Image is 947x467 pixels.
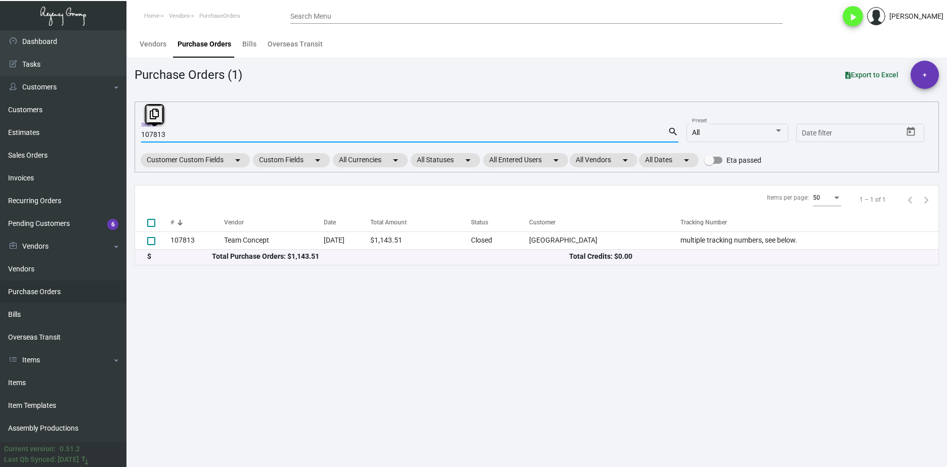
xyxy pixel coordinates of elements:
mat-chip: All Vendors [570,153,637,167]
mat-icon: arrow_drop_down [390,154,402,166]
div: 1 – 1 of 1 [859,195,886,204]
mat-chip: All Statuses [411,153,480,167]
button: Next page [918,192,934,208]
div: # [170,218,224,227]
td: Closed [471,231,529,249]
span: PurchaseOrders [199,13,240,19]
button: Export to Excel [837,66,907,84]
div: # [170,218,174,227]
div: Purchase Orders (1) [135,66,242,84]
mat-icon: arrow_drop_down [619,154,631,166]
button: + [911,61,939,89]
input: End date [842,129,890,137]
div: Status [471,218,529,227]
div: Date [324,218,371,227]
i: Copy [150,109,159,119]
div: Date [324,218,336,227]
div: Tracking Number [680,218,938,227]
button: play_arrow [843,6,863,26]
div: [PERSON_NAME] [889,11,943,22]
div: Total Credits: $0.00 [569,251,926,262]
div: Tracking Number [680,218,727,227]
div: Vendor [224,218,244,227]
mat-icon: arrow_drop_down [462,154,474,166]
div: Vendor [224,218,324,227]
mat-chip: All Currencies [333,153,408,167]
div: Customer [529,218,680,227]
mat-chip: Custom Fields [253,153,330,167]
div: Customer [529,218,555,227]
td: 107813 [170,231,224,249]
mat-icon: arrow_drop_down [550,154,562,166]
span: + [923,61,927,89]
div: Total Amount [370,218,471,227]
span: 50 [813,194,820,201]
mat-chip: Customer Custom Fields [141,153,250,167]
div: 0.51.2 [60,444,80,454]
div: Items per page: [767,193,809,202]
span: Vendors [169,13,190,19]
button: Previous page [902,192,918,208]
input: Start date [802,129,833,137]
div: Vendors [140,39,166,50]
td: multiple tracking numbers, see below. [680,231,938,249]
div: Current version: [4,444,56,454]
span: Eta passed [726,154,761,166]
td: $1,143.51 [370,231,471,249]
mat-icon: search [668,126,678,138]
img: admin@bootstrapmaster.com [867,7,885,25]
td: [DATE] [324,231,371,249]
td: Team Concept [224,231,324,249]
mat-icon: arrow_drop_down [312,154,324,166]
div: Total Purchase Orders: $1,143.51 [212,251,569,262]
mat-icon: arrow_drop_down [680,154,693,166]
mat-chip: All Dates [639,153,699,167]
div: Overseas Transit [268,39,323,50]
span: All [692,128,700,136]
div: Total Amount [370,218,407,227]
div: Last Qb Synced: [DATE] [4,454,79,465]
mat-select: Items per page: [813,195,841,202]
span: Home [144,13,159,19]
mat-icon: arrow_drop_down [232,154,244,166]
td: [GEOGRAPHIC_DATA] [529,231,680,249]
i: play_arrow [847,11,859,23]
div: Bills [242,39,256,50]
div: $ [147,251,212,262]
mat-chip: All Entered Users [483,153,568,167]
div: Status [471,218,488,227]
div: Purchase Orders [178,39,231,50]
button: Open calendar [903,124,919,140]
span: Export to Excel [845,71,898,79]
